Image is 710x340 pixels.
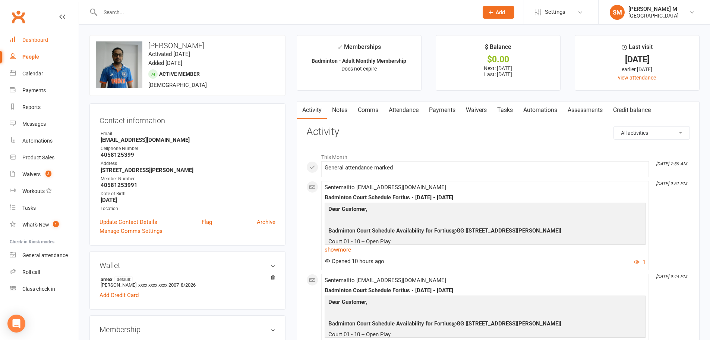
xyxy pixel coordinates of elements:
[326,237,644,248] p: Court 01 - 10 -- Open Play
[461,102,492,119] a: Waivers
[181,282,196,288] span: 8/2026
[628,12,679,19] div: [GEOGRAPHIC_DATA]
[337,44,342,51] i: ✓
[325,165,646,171] div: General attendance marked
[10,264,79,281] a: Roll call
[22,205,36,211] div: Tasks
[384,102,424,119] a: Attendance
[656,274,687,279] i: [DATE] 9:44 PM
[100,275,275,289] li: [PERSON_NAME]
[159,71,200,77] span: Active member
[100,261,275,269] h3: Wallet
[518,102,562,119] a: Automations
[328,227,561,234] span: Badminton Court Schedule Availability for Fortius@GG [[STREET_ADDRESS][PERSON_NAME]]
[101,145,275,152] div: Cellphone Number
[96,41,279,50] h3: [PERSON_NAME]
[628,6,679,12] div: [PERSON_NAME] M
[10,65,79,82] a: Calendar
[101,182,275,188] strong: 40581253991
[610,5,625,20] div: SM
[101,167,275,174] strong: [STREET_ADDRESS][PERSON_NAME]
[22,138,53,144] div: Automations
[582,56,692,63] div: [DATE]
[138,282,179,288] span: xxxx xxxx xxxx 2007
[312,58,406,64] strong: Badminton - Adult Monthly Membership
[101,197,275,203] strong: [DATE]
[101,130,275,137] div: Email
[10,116,79,132] a: Messages
[327,102,353,119] a: Notes
[22,71,43,77] div: Calendar
[325,194,646,201] div: Badminton Court Schedule Fortius - [DATE] - [DATE]
[10,166,79,183] a: Waivers 3
[101,160,275,167] div: Address
[96,41,142,88] img: image1748693240.png
[10,183,79,200] a: Workouts
[10,132,79,149] a: Automations
[337,42,381,56] div: Memberships
[634,258,646,267] button: 1
[424,102,461,119] a: Payments
[328,299,367,305] span: Dear Customer,
[545,4,565,21] span: Settings
[148,60,182,66] time: Added [DATE]
[622,42,653,56] div: Last visit
[325,258,384,265] span: Opened 10 hours ago
[325,184,446,191] span: Sent email to [EMAIL_ADDRESS][DOMAIN_NAME]
[443,65,553,77] p: Next: [DATE] Last: [DATE]
[45,171,51,177] span: 3
[10,216,79,233] a: What's New1
[306,126,690,138] h3: Activity
[10,32,79,49] a: Dashboard
[353,102,384,119] a: Comms
[22,269,40,275] div: Roll call
[10,99,79,116] a: Reports
[100,113,275,125] h3: Contact information
[325,287,646,294] div: Badminton Court Schedule Fortius - [DATE] - [DATE]
[101,276,272,282] strong: amex
[22,87,46,93] div: Payments
[100,218,157,227] a: Update Contact Details
[582,65,692,74] div: earlier [DATE]
[485,42,511,56] div: $ Balance
[257,218,275,227] a: Archive
[10,200,79,216] a: Tasks
[306,149,690,161] li: This Month
[100,291,139,300] a: Add Credit Card
[148,82,207,88] span: [DEMOGRAPHIC_DATA]
[325,244,646,255] a: show more
[10,281,79,297] a: Class kiosk mode
[10,247,79,264] a: General attendance kiosk mode
[202,218,212,227] a: Flag
[22,121,46,127] div: Messages
[22,188,45,194] div: Workouts
[22,252,68,258] div: General attendance
[101,190,275,197] div: Date of Birth
[297,102,327,119] a: Activity
[148,51,190,57] time: Activated [DATE]
[114,276,133,282] span: default
[101,137,275,143] strong: [EMAIL_ADDRESS][DOMAIN_NAME]
[492,102,518,119] a: Tasks
[9,7,28,26] a: Clubworx
[101,152,275,158] strong: 4058125399
[496,9,505,15] span: Add
[608,102,656,119] a: Credit balance
[53,221,59,227] span: 1
[562,102,608,119] a: Assessments
[10,82,79,99] a: Payments
[618,75,656,81] a: view attendance
[100,227,162,235] a: Manage Comms Settings
[22,104,41,110] div: Reports
[483,6,514,19] button: Add
[22,54,39,60] div: People
[656,181,687,186] i: [DATE] 9:51 PM
[328,206,367,212] span: Dear Customer,
[443,56,553,63] div: $0.00
[22,286,55,292] div: Class check-in
[22,171,41,177] div: Waivers
[10,49,79,65] a: People
[98,7,473,18] input: Search...
[101,175,275,183] div: Member Number
[22,37,48,43] div: Dashboard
